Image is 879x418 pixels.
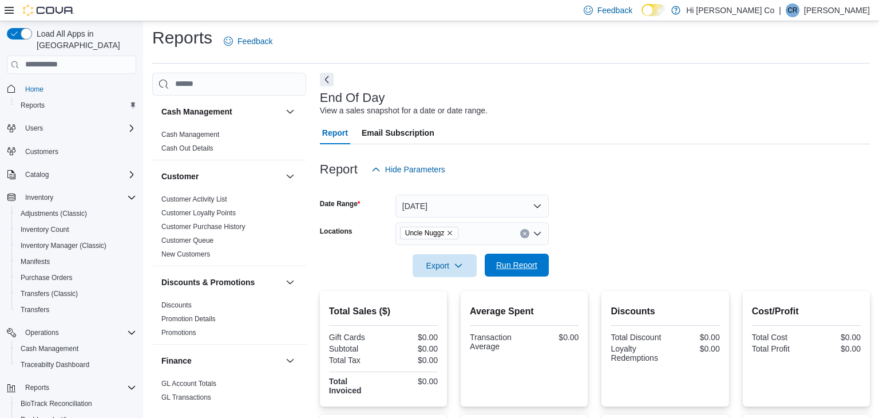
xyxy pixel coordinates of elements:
span: Manifests [21,257,50,266]
h3: Cash Management [161,106,232,117]
button: Manifests [11,254,141,270]
a: Inventory Manager (Classic) [16,239,111,253]
div: $0.00 [386,333,438,342]
a: BioTrack Reconciliation [16,397,97,411]
button: Users [21,121,47,135]
h1: Reports [152,26,212,49]
span: CR [787,3,797,17]
span: Cash Management [21,344,78,353]
span: Inventory Manager (Classic) [21,241,106,250]
span: Promotions [161,328,196,337]
span: Transfers [21,305,49,314]
button: Transfers [11,302,141,318]
span: Operations [21,326,136,340]
button: Cash Management [283,105,297,119]
div: $0.00 [809,333,861,342]
div: Transaction Average [470,333,522,351]
span: GL Account Totals [161,379,216,388]
span: Transfers [16,303,136,317]
span: Catalog [25,170,49,179]
a: GL Account Totals [161,380,216,388]
span: Email Subscription [362,121,434,144]
span: Inventory [25,193,53,202]
a: Home [21,82,48,96]
p: | [779,3,781,17]
input: Dark Mode [642,4,666,16]
div: View a sales snapshot for a date or date range. [320,105,488,117]
span: Users [25,124,43,133]
a: Customer Purchase History [161,223,246,231]
span: Operations [25,328,59,337]
h2: Total Sales ($) [329,305,438,318]
button: Traceabilty Dashboard [11,357,141,373]
div: $0.00 [386,344,438,353]
a: Feedback [219,30,277,53]
button: Cash Management [11,341,141,357]
span: Home [21,82,136,96]
div: $0.00 [526,333,579,342]
span: Export [419,254,470,277]
button: Cash Management [161,106,281,117]
span: Promotion Details [161,314,216,324]
a: Transfers [16,303,54,317]
h2: Cost/Profit [752,305,861,318]
span: Transfers (Classic) [16,287,136,301]
a: Customer Activity List [161,195,227,203]
span: Cash Management [161,130,219,139]
div: Total Cost [752,333,804,342]
button: Reports [21,381,54,395]
button: Open list of options [533,229,542,238]
span: Uncle Nuggz [400,227,459,239]
div: Gift Cards [329,333,381,342]
div: Loyalty Redemptions [611,344,663,362]
button: Discounts & Promotions [283,275,297,289]
button: Next [320,73,334,86]
button: Catalog [2,167,141,183]
h2: Discounts [611,305,719,318]
button: [DATE] [395,195,549,218]
button: Customers [2,143,141,160]
h3: Discounts & Promotions [161,277,255,288]
span: Cash Out Details [161,144,213,153]
a: Adjustments (Classic) [16,207,92,220]
h3: Customer [161,171,199,182]
button: Finance [161,355,281,366]
button: Users [2,120,141,136]
span: Customer Purchase History [161,222,246,231]
span: Adjustments (Classic) [21,209,87,218]
a: Reports [16,98,49,112]
span: BioTrack Reconciliation [16,397,136,411]
span: Reports [21,101,45,110]
a: Manifests [16,255,54,269]
div: Total Discount [611,333,663,342]
button: Discounts & Promotions [161,277,281,288]
button: BioTrack Reconciliation [11,396,141,412]
span: Feedback [237,36,272,47]
div: $0.00 [386,377,438,386]
span: Customer Queue [161,236,213,245]
h3: Finance [161,355,192,366]
button: Run Report [485,254,549,277]
button: Transfers (Classic) [11,286,141,302]
p: Hi [PERSON_NAME] Co [686,3,774,17]
span: Hide Parameters [385,164,445,175]
button: Inventory [21,191,58,204]
div: Total Tax [329,356,381,365]
div: $0.00 [809,344,861,353]
div: Cash Management [152,128,306,160]
button: Customer [161,171,281,182]
button: Finance [283,354,297,368]
span: Adjustments (Classic) [16,207,136,220]
label: Date Range [320,199,361,208]
button: Purchase Orders [11,270,141,286]
div: $0.00 [668,344,720,353]
span: Feedback [597,5,632,16]
span: Run Report [496,259,537,271]
button: Reports [2,380,141,396]
span: Customers [25,147,58,156]
span: Inventory Manager (Classic) [16,239,136,253]
div: Chris Reves [786,3,799,17]
span: Users [21,121,136,135]
span: Purchase Orders [21,273,73,282]
span: Reports [25,383,49,392]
